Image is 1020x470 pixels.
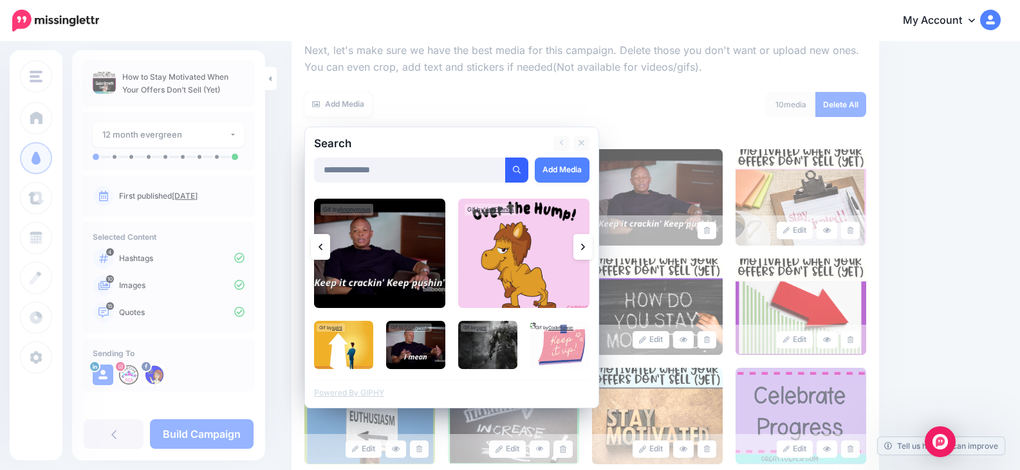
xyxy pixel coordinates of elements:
img: Stay Strong Well Done GIF by CodeRower [530,321,589,369]
a: Edit [489,440,526,458]
a: Edit [633,440,669,458]
div: 12 month evergreen [102,127,229,142]
div: Gif by [320,204,373,215]
a: Powered By GIPHY [314,388,384,397]
img: U9J02QV3T8TF0WUFD0H9VLGYWT0TXCXT_large.png [592,368,723,464]
img: 5YNX7V7W7YSMX07SMV4LN5DNLGPYQQM2_large.png [736,258,866,355]
img: 168342374_104798005050928_8151891079946304445_n-bsa116951.png [144,365,165,385]
p: How to Stay Motivated When Your Offers Don’t Sell (Yet) [122,71,245,96]
p: Hashtags [119,253,245,264]
div: Gif by [317,323,345,332]
span: 15 [106,302,114,310]
img: NWZ99J2ZFA9GSMWN1BOVVLE6ZPRZ2Y68.gif [592,149,723,246]
img: user_default_image.png [93,365,113,385]
span: 10 [775,100,784,109]
p: First published [119,190,245,202]
a: spini [476,325,487,330]
h4: Sending To [93,348,245,358]
h2: Search [314,138,351,149]
span: 4 [106,248,114,256]
div: Gif by [465,204,517,215]
img: Stay Motivated Get Back Up GIF by Spini [458,321,517,369]
p: Images [119,280,245,291]
a: Edit [777,440,813,458]
a: VeeFriends [484,206,514,213]
a: [DATE] [172,191,198,201]
a: Tell us how we can improve [878,437,1005,455]
a: My Account [890,5,1001,37]
div: Gif by [533,323,576,332]
a: Anonymous [339,206,371,213]
button: 12 month evergreen [93,122,245,147]
p: Quotes [119,307,245,318]
img: 271399060_512266736676214_6932740084696221592_n-bsa113597.jpg [118,365,139,385]
img: Y3UWBF4HT567F1NACFJV5XD6ZQ85DFMB_large.png [592,258,723,355]
a: Edit [633,331,669,348]
div: media [766,92,816,117]
img: Stay Motivated Good Day GIF by Spini [314,321,373,369]
a: Edit [777,222,813,239]
img: Stay Motivated Ice Cube GIF [314,199,445,308]
img: Q5WF8U6V5UB81F4N0ZRNM6ZZT7TT3ZIF_large.png [448,368,579,464]
img: TSMTIFSJ3MQL1WPUI7126YNVMZHEKO7R_large.png [304,368,435,464]
div: Gif by [461,323,489,332]
div: Open Intercom Messenger [925,426,956,457]
span: 10 [106,275,114,283]
img: I Mean Ice Cube GIF [386,321,445,369]
h4: Selected Content [93,232,245,242]
a: Add Media [535,158,589,183]
a: Edit [777,331,813,348]
img: G8IZ7Z9WI4V5I7UAPVURKALJM3YENVHN_large.png [736,149,866,246]
a: Anonymous [404,325,429,330]
a: Edit [346,440,382,458]
a: spini [332,325,342,330]
p: Next, let's make sure we have the best media for this campaign. Delete those you don't want or up... [304,42,866,76]
img: menu.png [30,71,42,82]
a: Add Media [304,92,372,117]
img: b8b343170f09e9420bc5aca6355f52a2_large.jpg [736,368,866,464]
a: Delete All [815,92,866,117]
div: Gif by [389,323,432,332]
img: Stay Motivated Wednesday Morning GIF by VeeFriends [458,199,589,308]
a: CodeRower [548,325,573,330]
img: Missinglettr [12,10,99,32]
img: 0cd99b632e8d31b440036fd055d7a713_thumb.jpg [93,71,116,94]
